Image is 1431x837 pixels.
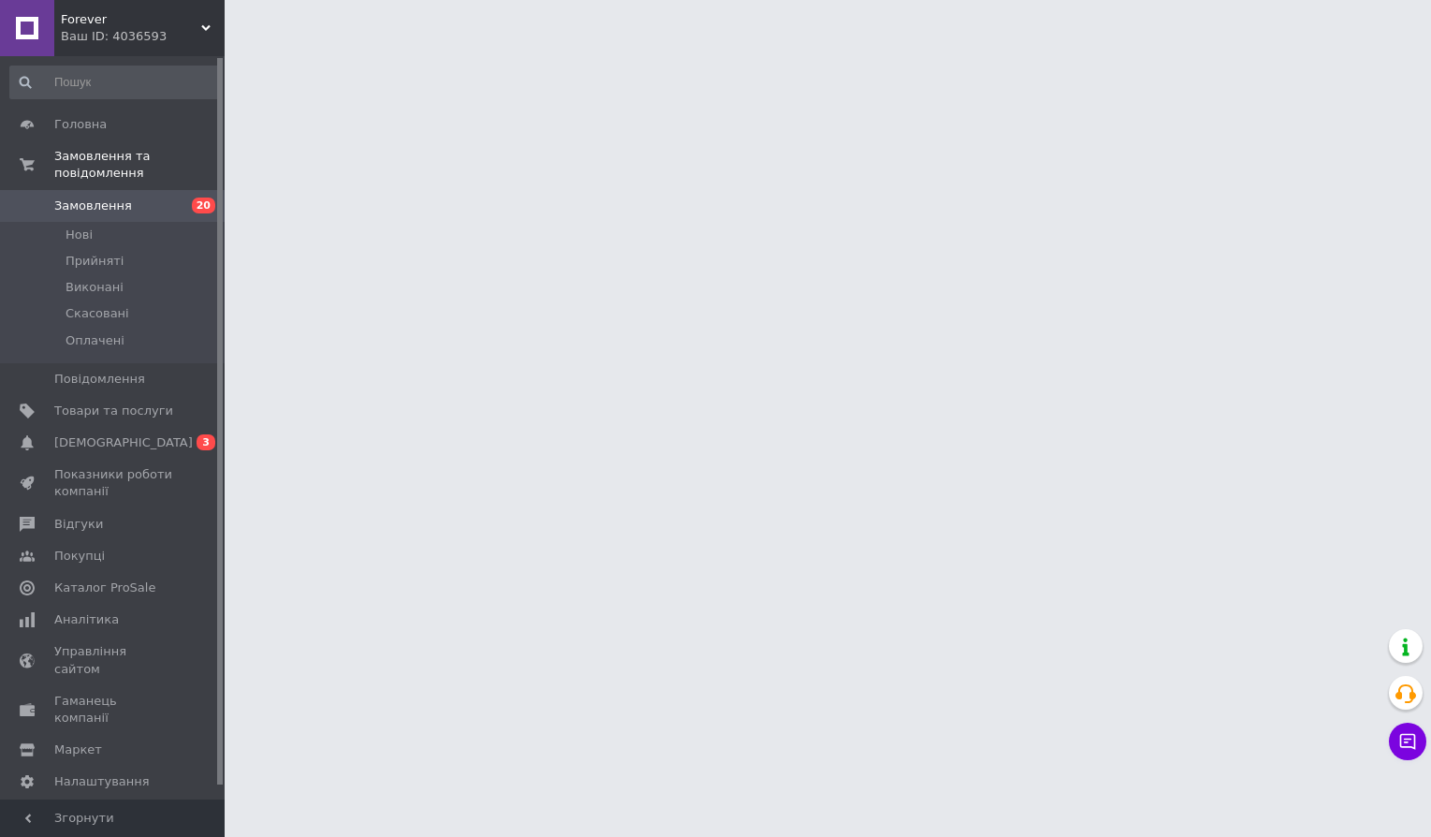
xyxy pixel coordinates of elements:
[197,434,215,450] span: 3
[54,371,145,388] span: Повідомлення
[66,253,124,270] span: Прийняті
[54,198,132,214] span: Замовлення
[9,66,221,99] input: Пошук
[1389,723,1426,760] button: Чат з покупцем
[54,773,150,790] span: Налаштування
[54,516,103,533] span: Відгуки
[54,580,155,596] span: Каталог ProSale
[192,198,215,213] span: 20
[54,548,105,565] span: Покупці
[66,305,129,322] span: Скасовані
[54,693,173,727] span: Гаманець компанії
[54,116,107,133] span: Головна
[54,742,102,758] span: Маркет
[54,611,119,628] span: Аналітика
[54,148,225,182] span: Замовлення та повідомлення
[61,28,225,45] div: Ваш ID: 4036593
[54,643,173,677] span: Управління сайтом
[66,227,93,243] span: Нові
[54,434,193,451] span: [DEMOGRAPHIC_DATA]
[61,11,201,28] span: Forever
[54,403,173,419] span: Товари та послуги
[54,466,173,500] span: Показники роботи компанії
[66,332,124,349] span: Оплачені
[66,279,124,296] span: Виконані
